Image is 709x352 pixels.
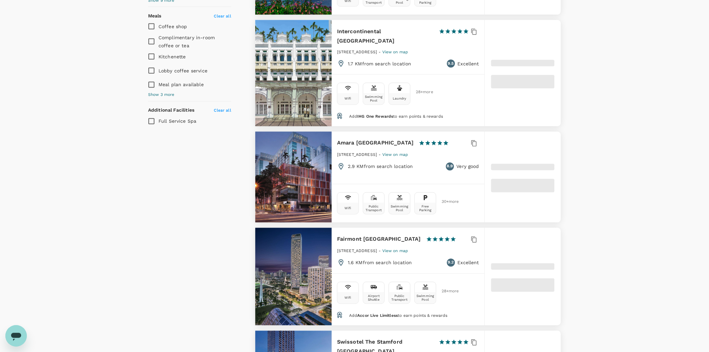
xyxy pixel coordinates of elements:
div: Laundry [393,97,406,101]
span: 9.2 [448,259,454,266]
p: 1.7 KM from search location [348,60,411,67]
div: Wifi [344,97,351,101]
span: Lobby coffee service [158,68,207,73]
span: 8.9 [447,163,453,170]
span: 9.5 [448,60,454,67]
span: Clear all [214,108,231,113]
div: Public Transport [365,205,383,212]
h6: Meals [148,12,162,20]
span: View on map [382,249,408,253]
span: [STREET_ADDRESS] [337,50,377,54]
span: 28 + more [442,289,452,294]
span: [STREET_ADDRESS] [337,249,377,253]
div: Swimming Pool [365,95,383,103]
div: Wifi [344,296,351,300]
iframe: Button to launch messaging window [5,325,27,347]
span: Complimentary in-room coffee or tea [158,35,215,48]
span: Full Service Spa [158,119,196,124]
span: Add to earn points & rewards [349,114,443,119]
div: Free Parking [416,205,435,212]
span: Coffee shop [158,24,187,29]
span: Accor Live Limitless [357,313,398,318]
p: 1.6 KM from search location [348,259,412,266]
span: Meal plan available [158,82,204,87]
span: 28 + more [416,90,426,95]
h6: Amara [GEOGRAPHIC_DATA] [337,138,413,148]
span: View on map [382,50,408,54]
a: View on map [382,152,408,157]
div: Airport Shuttle [365,294,383,302]
a: View on map [382,248,408,253]
p: 2.9 KM from search location [348,163,413,170]
div: Swimming Pool [416,294,435,302]
p: Excellent [458,259,479,266]
span: Show 3 more [148,92,175,99]
span: IHG One Rewards [357,114,393,119]
div: Public Transport [390,294,409,302]
span: Clear all [214,14,231,18]
span: 30 + more [442,200,452,204]
p: Very good [457,163,479,170]
span: - [379,153,382,157]
div: Swimming Pool [390,205,409,212]
span: - [379,249,382,253]
h6: Fairmont [GEOGRAPHIC_DATA] [337,235,421,244]
h6: Intercontinental [GEOGRAPHIC_DATA] [337,27,434,46]
span: - [379,50,382,54]
h6: Additional Facilities [148,107,194,114]
a: View on map [382,49,408,54]
p: Excellent [458,60,479,67]
div: Wifi [344,207,351,210]
span: [STREET_ADDRESS] [337,153,377,157]
span: Kitchenette [158,54,186,59]
span: Add to earn points & rewards [349,313,448,318]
